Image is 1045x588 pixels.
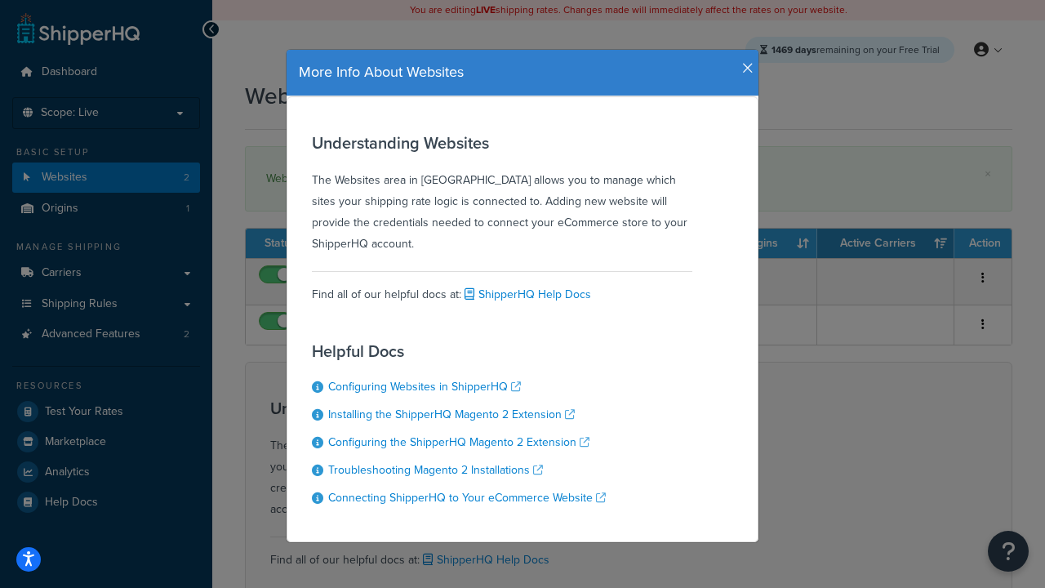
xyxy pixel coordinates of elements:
a: ShipperHQ Help Docs [461,286,591,303]
a: Connecting ShipperHQ to Your eCommerce Website [328,489,606,506]
a: Installing the ShipperHQ Magento 2 Extension [328,406,575,423]
a: Troubleshooting Magento 2 Installations [328,461,543,479]
h4: More Info About Websites [299,62,746,83]
h3: Understanding Websites [312,134,692,152]
h3: Helpful Docs [312,342,606,360]
div: The Websites area in [GEOGRAPHIC_DATA] allows you to manage which sites your shipping rate logic ... [312,134,692,255]
a: Configuring Websites in ShipperHQ [328,378,521,395]
a: Configuring the ShipperHQ Magento 2 Extension [328,434,589,451]
div: Find all of our helpful docs at: [312,271,692,305]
